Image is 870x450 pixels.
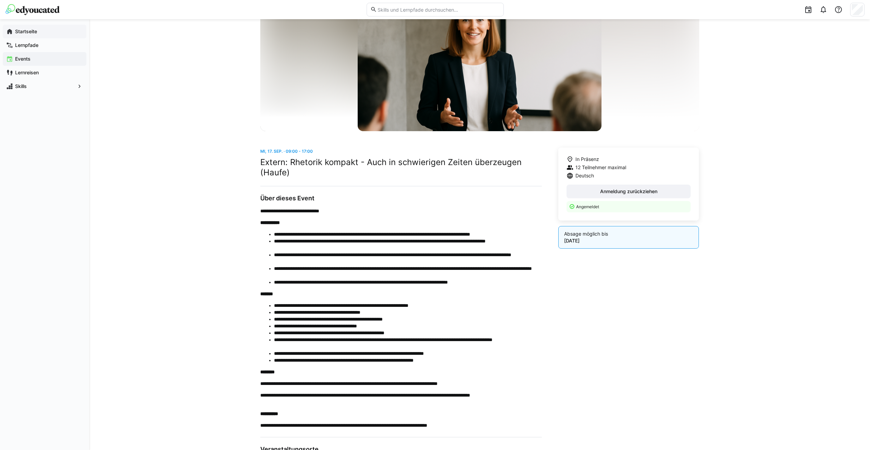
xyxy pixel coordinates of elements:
h2: Extern: Rhetorik kompakt - Auch in schwierigen Zeiten überzeugen (Haufe) [260,157,542,178]
span: 12 Teilnehmer maximal [575,164,626,171]
span: Anmeldung zurückziehen [599,188,658,195]
span: In Präsenz [575,156,599,163]
p: [DATE] [564,237,693,244]
span: Deutsch [575,172,594,179]
h3: Über dieses Event [260,195,542,202]
p: Absage möglich bis [564,230,693,237]
span: Mi, 17. Sep. · 09:00 - 17:00 [260,149,313,154]
input: Skills und Lernpfade durchsuchen… [377,7,500,13]
p: Angemeldet [576,204,687,210]
button: Anmeldung zurückziehen [567,185,691,198]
